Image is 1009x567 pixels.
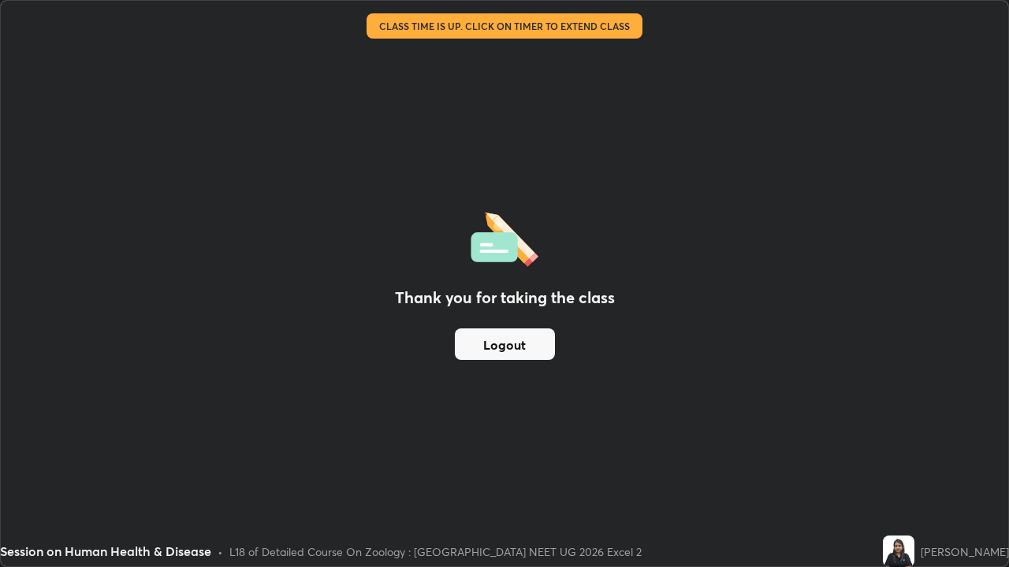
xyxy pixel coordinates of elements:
[395,286,615,309] h2: Thank you for taking the class
[455,328,555,360] button: Logout
[921,543,1009,560] div: [PERSON_NAME]
[471,207,538,267] img: offlineFeedback.1438e8b3.svg
[229,543,642,560] div: L18 of Detailed Course On Zoology : [GEOGRAPHIC_DATA] NEET UG 2026 Excel 2
[218,543,223,560] div: •
[883,535,914,567] img: 05193a360da743c4a021620c9d8d8c32.jpg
